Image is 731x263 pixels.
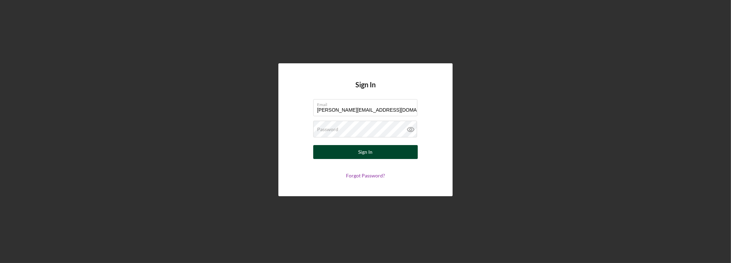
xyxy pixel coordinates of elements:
label: Password [317,127,338,132]
button: Sign In [313,145,418,159]
h4: Sign In [355,81,376,99]
div: Sign In [359,145,373,159]
a: Forgot Password? [346,173,385,178]
label: Email [317,99,417,107]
